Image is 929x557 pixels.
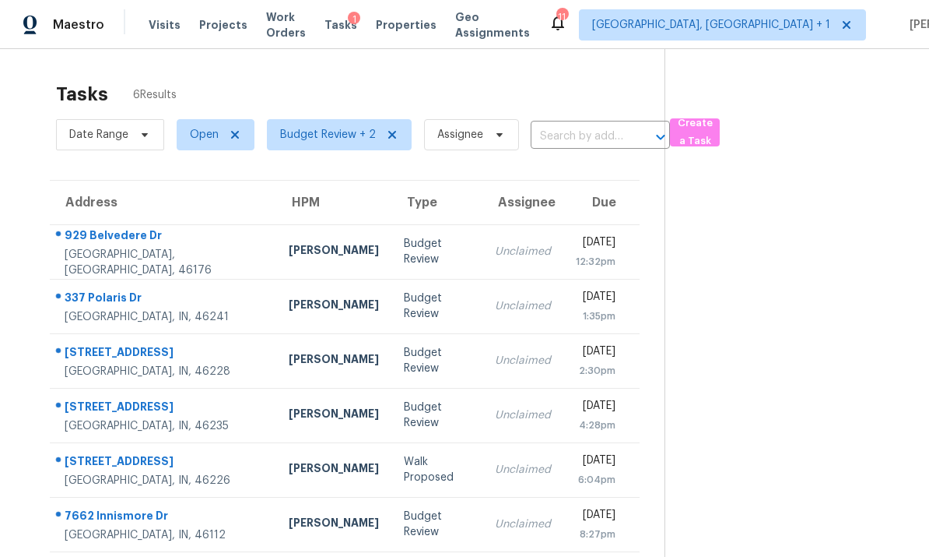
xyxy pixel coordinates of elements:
div: [DATE] [576,398,615,418]
span: Work Orders [266,9,306,41]
div: [DATE] [576,234,615,254]
span: Open [190,127,219,143]
div: [STREET_ADDRESS] [65,344,264,364]
div: 12:32pm [576,254,615,270]
div: [STREET_ADDRESS] [65,453,264,473]
div: [PERSON_NAME] [289,460,379,480]
div: 929 Belvedere Dr [65,227,264,247]
div: Budget Review [404,345,470,376]
div: [STREET_ADDRESS] [65,399,264,418]
span: [GEOGRAPHIC_DATA], [GEOGRAPHIC_DATA] + 1 [592,17,830,33]
div: [GEOGRAPHIC_DATA], [GEOGRAPHIC_DATA], 46176 [65,247,264,278]
div: Walk Proposed [404,454,470,485]
div: Unclaimed [495,353,551,368]
div: [DATE] [576,507,615,527]
span: Projects [199,17,247,33]
div: [GEOGRAPHIC_DATA], IN, 46112 [65,527,264,543]
span: Tasks [324,19,357,30]
input: Search by address [531,125,626,149]
span: Assignee [437,127,483,143]
div: 7662 Innismore Dr [65,508,264,527]
th: Assignee [482,181,563,224]
div: 6:04pm [576,472,615,488]
div: Budget Review [404,400,470,431]
div: [PERSON_NAME] [289,406,379,425]
span: Date Range [69,127,128,143]
div: 1:35pm [576,308,615,324]
div: 2:30pm [576,363,615,379]
div: Budget Review [404,236,470,267]
div: 4:28pm [576,418,615,433]
div: [DATE] [576,289,615,308]
div: Unclaimed [495,244,551,259]
div: [GEOGRAPHIC_DATA], IN, 46235 [65,418,264,434]
div: Unclaimed [495,462,551,478]
th: HPM [276,181,391,224]
div: Unclaimed [495,516,551,532]
span: Geo Assignments [455,9,530,41]
button: Create a Task [670,118,720,146]
div: [GEOGRAPHIC_DATA], IN, 46228 [65,364,264,379]
div: Unclaimed [495,407,551,423]
div: [PERSON_NAME] [289,515,379,534]
div: [GEOGRAPHIC_DATA], IN, 46226 [65,473,264,488]
th: Address [50,181,276,224]
span: Create a Task [678,115,712,150]
span: Budget Review + 2 [280,127,376,143]
div: [DATE] [576,344,615,363]
div: 1 [348,12,360,27]
span: Visits [149,17,181,33]
div: [PERSON_NAME] [289,297,379,316]
th: Type [391,181,482,224]
div: [GEOGRAPHIC_DATA], IN, 46241 [65,309,264,325]
span: Properties [376,17,436,33]
span: Maestro [53,17,104,33]
div: [DATE] [576,453,615,472]
div: Budget Review [404,291,470,322]
div: 11 [556,9,567,25]
div: 8:27pm [576,527,615,542]
div: [PERSON_NAME] [289,242,379,262]
div: 337 Polaris Dr [65,290,264,309]
div: Budget Review [404,509,470,540]
div: Unclaimed [495,298,551,314]
div: [PERSON_NAME] [289,351,379,371]
span: 6 Results [133,87,177,103]
h2: Tasks [56,86,108,102]
button: Open [650,126,671,148]
th: Due [563,181,640,224]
